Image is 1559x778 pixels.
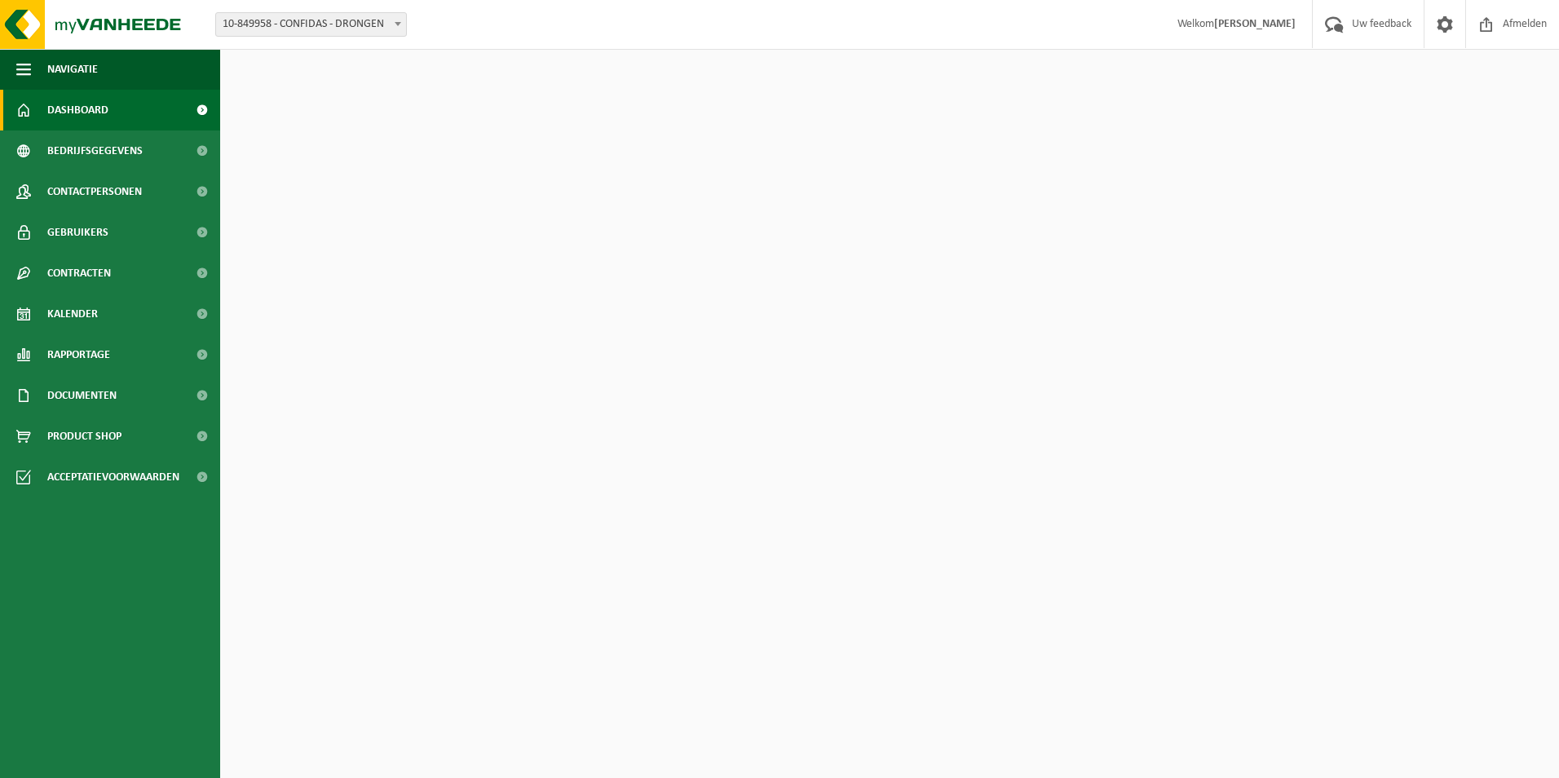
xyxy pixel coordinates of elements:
[47,171,142,212] span: Contactpersonen
[1214,18,1296,30] strong: [PERSON_NAME]
[47,457,179,497] span: Acceptatievoorwaarden
[216,13,406,36] span: 10-849958 - CONFIDAS - DRONGEN
[47,212,108,253] span: Gebruikers
[47,130,143,171] span: Bedrijfsgegevens
[47,90,108,130] span: Dashboard
[47,49,98,90] span: Navigatie
[47,416,121,457] span: Product Shop
[47,294,98,334] span: Kalender
[47,253,111,294] span: Contracten
[215,12,407,37] span: 10-849958 - CONFIDAS - DRONGEN
[47,334,110,375] span: Rapportage
[47,375,117,416] span: Documenten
